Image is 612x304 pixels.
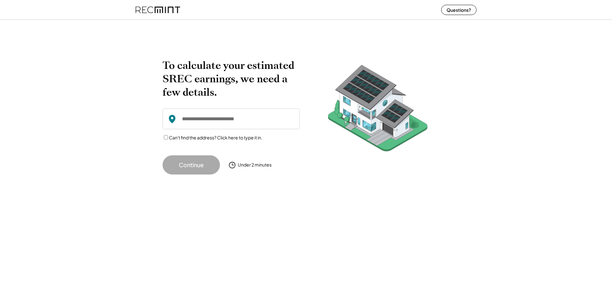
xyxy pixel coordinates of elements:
[163,155,220,174] button: Continue
[163,59,300,99] h2: To calculate your estimated SREC earnings, we need a few details.
[135,1,180,18] img: recmint-logotype%403x%20%281%29.jpeg
[316,59,440,161] img: RecMintArtboard%207.png
[441,5,477,15] button: Questions?
[169,135,262,140] label: Can't find the address? Click here to type it in.
[238,162,272,168] div: Under 2 minutes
